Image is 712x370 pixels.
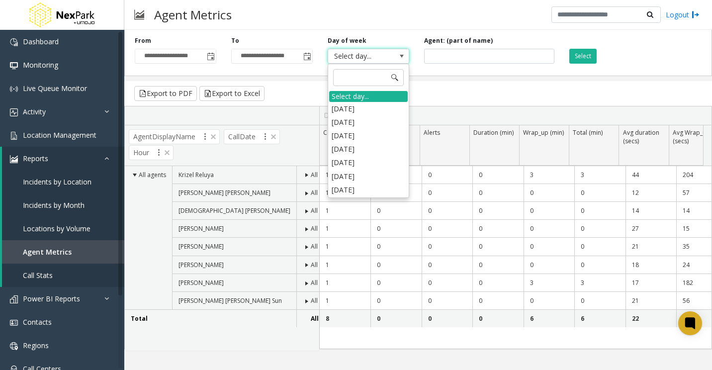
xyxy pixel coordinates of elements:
img: logout [692,9,700,20]
li: [DATE] [329,170,408,183]
span: Avg Wrap_up (secs) [673,128,710,145]
button: Select [569,49,597,64]
span: [PERSON_NAME] [178,242,224,251]
a: Incidents by Location [2,170,124,193]
img: 'icon' [10,62,18,70]
td: 0 [472,166,523,184]
td: 0 [422,274,472,292]
span: All dates [311,261,335,269]
td: 1 [320,220,370,238]
label: Day of week [328,36,366,45]
span: Agent Metrics [23,247,72,257]
td: 22 [625,310,676,327]
span: All dates [311,206,335,215]
span: Activity [23,107,46,116]
td: 3 [524,166,574,184]
span: Live Queue Monitor [23,84,87,93]
span: Avg duration (secs) [623,128,659,145]
td: 0 [370,256,421,274]
td: 44 [625,166,676,184]
span: Power BI Reports [23,294,80,303]
span: Regions [23,341,49,350]
td: 0 [370,274,421,292]
td: 0 [422,220,472,238]
label: To [231,36,239,45]
img: 'icon' [10,108,18,116]
td: 3 [574,166,625,184]
td: 1 [320,274,370,292]
span: All agents [139,171,166,179]
td: 0 [472,220,523,238]
td: 0 [524,238,574,256]
span: Calls [323,128,337,137]
span: Total [131,314,148,323]
td: 1 [320,292,370,310]
span: Contacts [23,317,52,327]
span: Toggle popup [301,49,312,63]
a: Call Stats [2,264,124,287]
span: All dates [311,278,335,287]
li: [DATE] [329,142,408,156]
td: 8 [320,310,370,327]
div: Select day... [329,91,408,102]
td: 0 [422,166,472,184]
span: Monitoring [23,60,58,70]
td: 0 [422,292,472,310]
span: Toggle popup [205,49,216,63]
td: 0 [472,292,523,310]
td: 0 [422,202,472,220]
td: 0 [524,292,574,310]
td: 14 [625,202,676,220]
img: 'icon' [10,132,18,140]
img: 'icon' [10,85,18,93]
span: [DEMOGRAPHIC_DATA] [PERSON_NAME] [178,206,290,215]
span: Incidents by Month [23,200,85,210]
span: Locations by Volume [23,224,90,233]
span: All dates [311,314,339,323]
label: Agent: (part of name) [424,36,493,45]
span: [PERSON_NAME] [PERSON_NAME] Sun [178,296,282,305]
td: 1 [320,202,370,220]
td: 0 [524,202,574,220]
td: 3 [524,274,574,292]
span: AgentDisplayName [129,129,220,144]
td: 0 [370,292,421,310]
td: 0 [422,256,472,274]
span: CallDate [224,129,280,144]
span: All dates [311,296,335,305]
span: [PERSON_NAME] [PERSON_NAME] [178,188,270,197]
a: Incidents by Month [2,193,124,217]
img: 'icon' [10,342,18,350]
li: [DATE] [329,129,408,142]
button: Export to Excel [199,86,265,101]
span: Incidents by Location [23,177,91,186]
td: 0 [524,220,574,238]
li: [DATE] [329,156,408,169]
a: Logout [666,9,700,20]
td: 0 [422,238,472,256]
span: [PERSON_NAME] [178,278,224,287]
span: All dates [311,242,335,251]
td: 0 [574,184,625,202]
span: [PERSON_NAME] [178,261,224,269]
td: 0 [574,256,625,274]
td: 0 [370,238,421,256]
td: 12 [625,184,676,202]
td: 0 [472,274,523,292]
td: 0 [370,202,421,220]
td: 27 [625,220,676,238]
span: Select day... [328,49,393,63]
td: 0 [524,256,574,274]
td: 1 [320,256,370,274]
span: All dates [311,171,335,179]
span: Wrap_up (min) [523,128,564,137]
li: [DATE] [329,115,408,129]
span: Call Stats [23,271,53,280]
h3: Agent Metrics [149,2,237,27]
button: Export to PDF [134,86,197,101]
td: 1 [320,184,370,202]
a: Agent Metrics [2,240,124,264]
span: Dashboard [23,37,59,46]
li: [DATE] [329,102,408,115]
span: Alerts [424,128,440,137]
